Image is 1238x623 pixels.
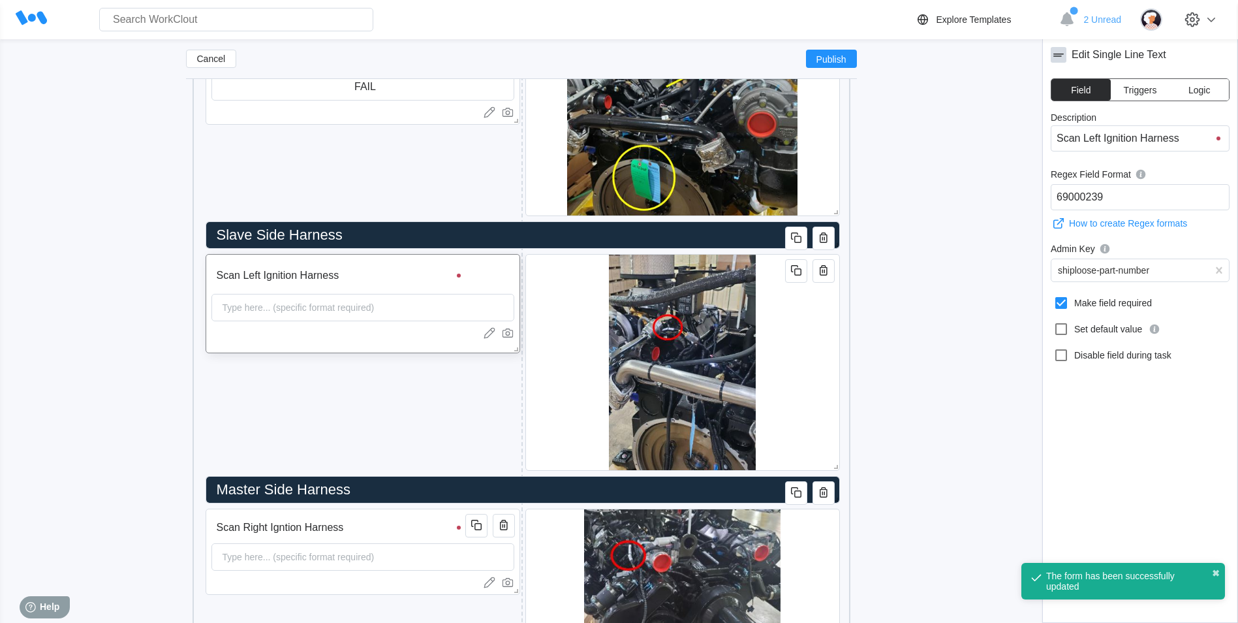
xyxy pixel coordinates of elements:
label: Make field required [1051,293,1230,313]
input: Enter a field description [1051,125,1230,152]
span: Logic [1188,86,1210,95]
button: Logic [1169,79,1229,101]
label: Admin Key [1051,242,1230,259]
div: Explore Templates [936,14,1011,25]
span: Triggers [1124,86,1157,95]
img: 690-269.jpg [609,255,756,470]
div: The form has been successfully updated [1046,571,1184,592]
button: Triggers [1111,79,1170,101]
input: Untitled Header [211,477,829,503]
span: Cancel [197,54,226,63]
span: 2 Unread [1083,14,1121,25]
input: Untitled Header [211,222,829,248]
input: Search WorkClout [99,8,373,31]
button: Field [1051,79,1111,101]
input: e.g. [0-9] [1051,184,1230,210]
div: Edit Single Line Text [1072,49,1166,61]
label: Disable field during task [1051,345,1230,366]
div: shiploose-part-number [1058,265,1149,276]
div: Type here... (specific format required) [217,295,380,321]
label: Set default value [1051,319,1230,340]
div: Type here... (specific format required) [217,544,380,570]
input: Field description [211,515,470,541]
a: Explore Templates [915,12,1053,27]
img: user-4.png [1140,8,1162,31]
label: Description [1051,112,1230,125]
input: Field description [211,263,470,289]
div: How to create Regex formats [1069,218,1187,229]
span: Publish [816,55,846,63]
label: Regex Field Format [1051,167,1230,184]
button: Publish [806,50,857,68]
span: Field [1071,86,1091,95]
a: How to create Regex formats [1051,216,1230,231]
button: close [1212,568,1220,579]
button: Cancel [186,50,237,68]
